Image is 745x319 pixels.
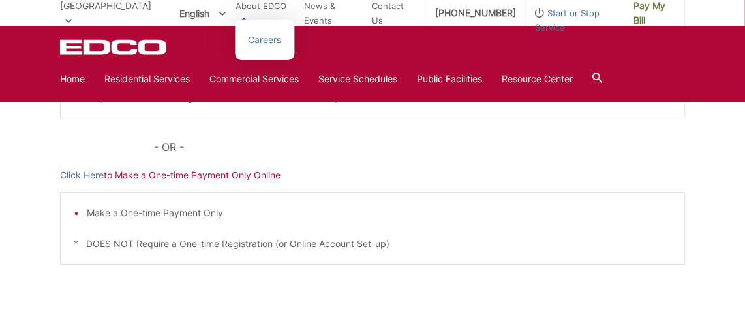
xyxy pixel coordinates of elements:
[60,39,168,55] a: EDCD logo. Return to the homepage.
[74,237,671,251] p: * DOES NOT Require a One-time Registration (or Online Account Set-up)
[60,72,85,86] a: Home
[154,138,685,156] p: - OR -
[104,72,190,86] a: Residential Services
[87,206,671,220] li: Make a One-time Payment Only
[318,72,397,86] a: Service Schedules
[170,3,236,24] span: English
[209,72,299,86] a: Commercial Services
[502,72,573,86] a: Resource Center
[60,168,685,182] p: to Make a One-time Payment Only Online
[417,72,482,86] a: Public Facilities
[248,33,281,47] a: Careers
[60,168,104,182] a: Click Here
